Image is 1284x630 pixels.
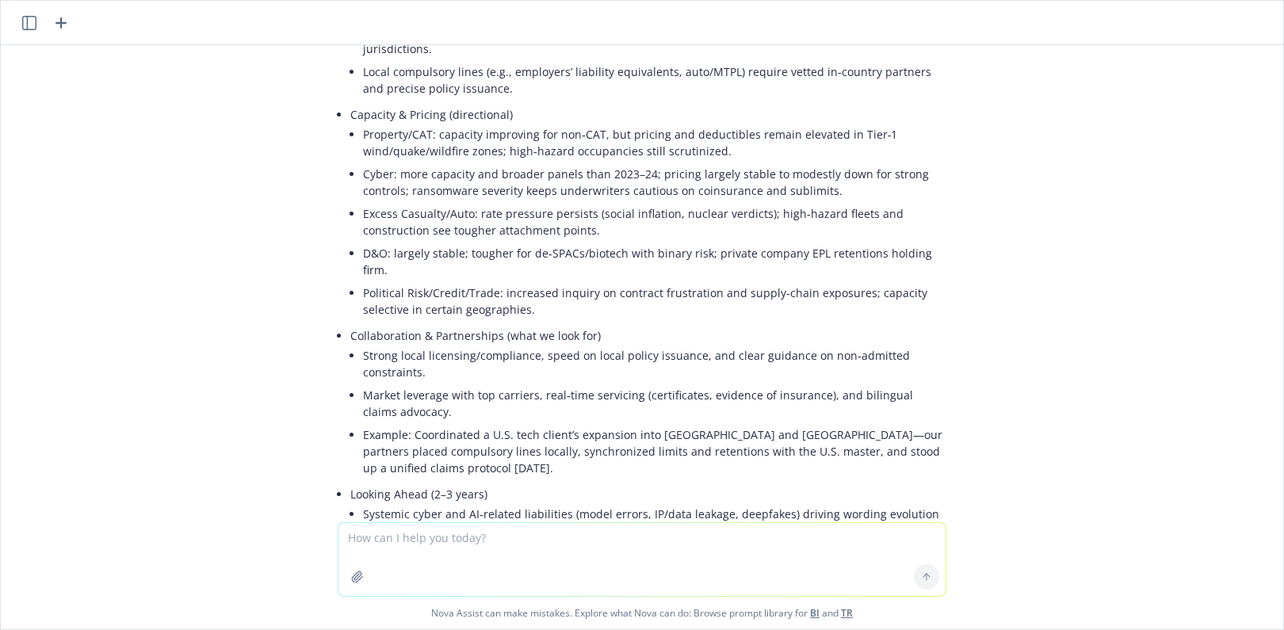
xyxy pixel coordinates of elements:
[363,423,946,479] li: Example: Coordinated a U.S. tech client’s expansion into [GEOGRAPHIC_DATA] and [GEOGRAPHIC_DATA]—...
[363,344,946,384] li: Strong local licensing/compliance, speed on local policy issuance, and clear guidance on non‑admi...
[350,486,946,502] p: Looking Ahead (2–3 years)
[363,123,946,162] li: Property/CAT: capacity improving for non‑CAT, but pricing and deductibles remain elevated in Tier...
[363,281,946,321] li: Political Risk/Credit/Trade: increased inquiry on contract frustration and supply‑chain exposures...
[363,202,946,242] li: Excess Casualty/Auto: rate pressure persists (social inflation, nuclear verdicts); high‑hazard fl...
[363,502,946,542] li: Systemic cyber and AI‑related liabilities (model errors, IP/data leakage, deepfakes) driving word...
[810,606,820,620] a: BI
[363,384,946,423] li: Market leverage with top carriers, real‑time servicing (certificates, evidence of insurance), and...
[363,242,946,281] li: D&O: largely stable; tougher for de‑SPACs/biotech with binary risk; private company EPL retention...
[350,327,946,344] p: Collaboration & Partnerships (what we look for)
[363,60,946,100] li: Local compulsory lines (e.g., employers’ liability equivalents, auto/MTPL) require vetted in‑coun...
[350,106,946,123] p: Capacity & Pricing (directional)
[841,606,853,620] a: TR
[7,597,1277,629] span: Nova Assist can make mistakes. Explore what Nova can do: Browse prompt library for and
[363,162,946,202] li: Cyber: more capacity and broader panels than 2023–24; pricing largely stable to modestly down for...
